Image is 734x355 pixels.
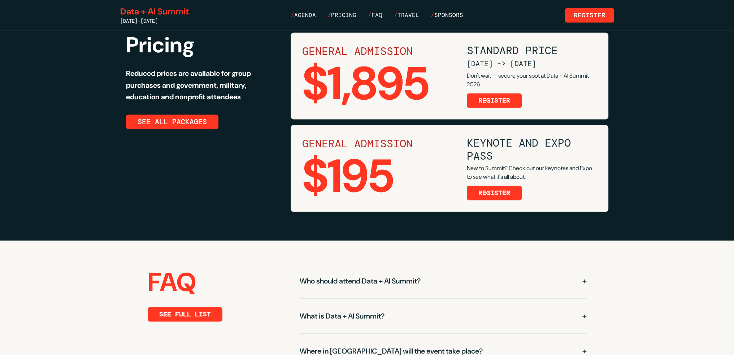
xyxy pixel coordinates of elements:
a: SEE FULL LIST [148,307,222,321]
a: REGISTER [467,186,522,200]
a: SEE ALL PACKAGES [126,115,218,129]
button: Who should attend Data + AI Summit?+ [300,269,587,293]
a: REGISTER [467,93,522,108]
h4: STANDARD PRICE [467,44,597,57]
h2: Pricing [126,35,279,56]
span: / [291,11,294,19]
span: / [368,11,372,19]
h2: FAQ [148,269,282,295]
a: /Sponsors [431,11,463,20]
p: Reduced prices are available for group purchases and government, military, education and nonprofi... [126,68,279,103]
a: /Agenda [291,11,316,20]
h3: Who should attend Data + AI Summit? [300,276,426,286]
span: / [394,11,398,19]
p: Don't wait — secure your spot at Data + AI Summit 2026. [467,72,597,89]
a: Register [565,8,614,22]
button: What is Data + AI Summit?+ [300,304,587,328]
h3: What is Data + AI Summit? [300,311,390,321]
div: $1,895 [302,61,449,107]
span: + [582,275,587,287]
h3: GENERAL ADMISSION [302,45,449,58]
a: Data + AI Summit [120,6,189,17]
h4: KEYNOTE AND EXPO PASS [467,137,597,163]
a: /Travel [394,11,419,20]
div: $195 [302,153,449,199]
span: / [327,11,331,19]
span: / [431,11,434,19]
p: [DATE] -> [DATE] [467,59,597,69]
a: /FAQ [368,11,382,20]
span: + [582,310,587,322]
p: New to Summit? Check out our keynotes and Expo to see what it's all about. [467,164,597,181]
div: [DATE]-[DATE] [120,17,189,25]
h3: GENERAL ADMISSION [302,137,449,150]
a: /Pricing [327,11,356,20]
